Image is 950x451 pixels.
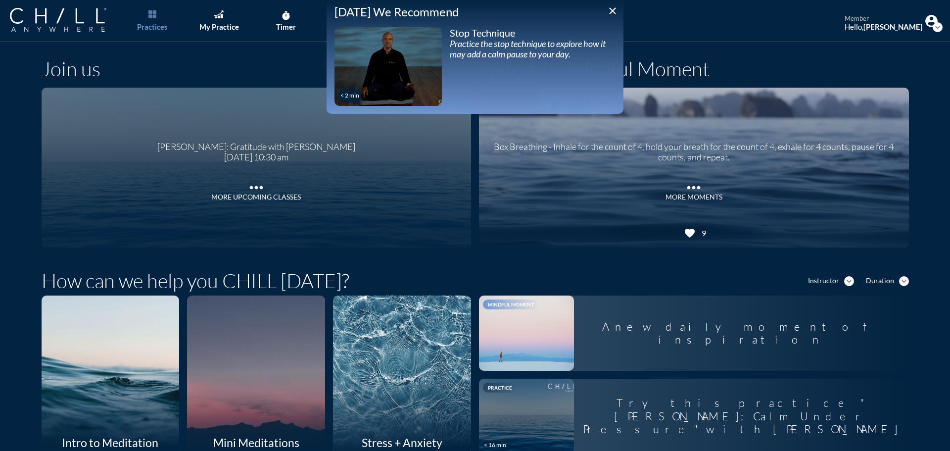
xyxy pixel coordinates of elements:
[10,8,126,33] a: Company Logo
[276,22,296,31] div: Timer
[698,228,706,238] div: 9
[845,15,923,23] div: member
[863,22,923,31] strong: [PERSON_NAME]
[488,385,512,391] span: Practice
[214,10,223,18] img: Graph
[340,92,359,99] div: < 2 min
[450,27,616,39] div: Stop Technique
[137,22,168,31] div: Practices
[866,277,894,285] div: Duration
[157,152,355,163] div: [DATE] 10:30 am
[684,178,704,193] i: more_horiz
[491,134,897,163] div: Box Breathing - Inhale for the count of 4, hold your breath for the count of 4, exhale for 4 coun...
[574,389,909,444] div: Try this practice "[PERSON_NAME]: Calm Under Pressure" with [PERSON_NAME]
[933,22,943,32] i: expand_more
[334,5,616,19] div: [DATE] We Recommend
[607,5,618,17] i: close
[246,178,266,193] i: more_horiz
[484,442,506,449] div: < 16 min
[42,269,349,293] h1: How can we help you CHILL [DATE]?
[211,193,301,201] div: More Upcoming Classes
[10,8,106,32] img: Company Logo
[157,134,355,152] div: [PERSON_NAME]: Gratitude with [PERSON_NAME]
[925,15,938,27] img: Profile icon
[148,10,156,18] img: List
[684,227,696,239] i: favorite
[844,276,854,286] i: expand_more
[281,11,291,21] i: timer
[808,277,839,285] div: Instructor
[450,39,616,60] div: Practice the stop technique to explore how it may add a calm pause to your day.
[488,301,534,307] span: Mindful Moment
[199,22,239,31] div: My Practice
[42,57,100,81] h1: Join us
[665,193,722,201] div: MORE MOMENTS
[845,22,923,31] div: Hello,
[899,276,909,286] i: expand_more
[574,312,909,354] div: A new daily moment of inspiration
